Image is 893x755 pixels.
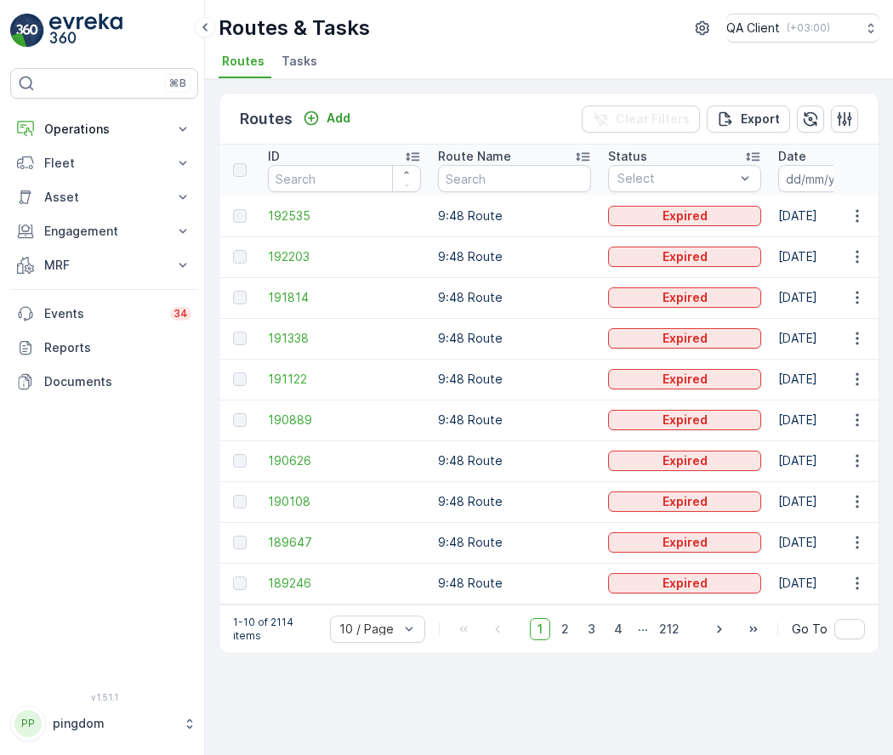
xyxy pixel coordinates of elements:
[10,706,198,741] button: PPpingdom
[268,534,421,551] a: 189647
[707,105,790,133] button: Export
[438,575,591,592] p: 9:48 Route
[268,165,421,192] input: Search
[233,250,247,264] div: Toggle Row Selected
[608,491,761,512] button: Expired
[580,618,603,640] span: 3
[608,410,761,430] button: Expired
[327,110,350,127] p: Add
[438,148,511,165] p: Route Name
[233,413,247,427] div: Toggle Row Selected
[268,575,421,592] a: 189246
[663,534,708,551] p: Expired
[44,373,191,390] p: Documents
[663,412,708,429] p: Expired
[617,170,735,187] p: Select
[787,21,830,35] p: ( +03:00 )
[268,289,421,306] a: 191814
[233,332,247,345] div: Toggle Row Selected
[608,532,761,553] button: Expired
[608,573,761,593] button: Expired
[44,155,164,172] p: Fleet
[53,715,174,732] p: pingdom
[10,214,198,248] button: Engagement
[663,248,708,265] p: Expired
[608,328,761,349] button: Expired
[606,618,630,640] span: 4
[240,107,293,131] p: Routes
[663,330,708,347] p: Expired
[10,365,198,399] a: Documents
[222,53,264,70] span: Routes
[608,206,761,226] button: Expired
[233,536,247,549] div: Toggle Row Selected
[438,248,591,265] p: 9:48 Route
[268,148,280,165] p: ID
[663,371,708,388] p: Expired
[726,14,879,43] button: QA Client(+03:00)
[268,452,421,469] a: 190626
[49,14,122,48] img: logo_light-DOdMpM7g.png
[438,207,591,224] p: 9:48 Route
[268,371,421,388] a: 191122
[10,146,198,180] button: Fleet
[663,493,708,510] p: Expired
[778,148,806,165] p: Date
[10,180,198,214] button: Asset
[792,621,828,638] span: Go To
[44,189,164,206] p: Asset
[608,287,761,308] button: Expired
[10,248,198,282] button: MRF
[219,14,370,42] p: Routes & Tasks
[173,307,188,321] p: 34
[10,14,44,48] img: logo
[233,495,247,508] div: Toggle Row Selected
[296,108,357,128] button: Add
[14,710,42,737] div: PP
[233,576,247,590] div: Toggle Row Selected
[282,53,317,70] span: Tasks
[438,412,591,429] p: 9:48 Route
[663,207,708,224] p: Expired
[268,493,421,510] a: 190108
[10,331,198,365] a: Reports
[438,330,591,347] p: 9:48 Route
[608,369,761,389] button: Expired
[608,451,761,471] button: Expired
[608,148,647,165] p: Status
[554,618,577,640] span: 2
[44,257,164,274] p: MRF
[438,493,591,510] p: 9:48 Route
[438,289,591,306] p: 9:48 Route
[663,575,708,592] p: Expired
[233,616,316,643] p: 1-10 of 2114 items
[10,297,198,331] a: Events34
[44,305,160,322] p: Events
[44,339,191,356] p: Reports
[44,223,164,240] p: Engagement
[530,618,550,640] span: 1
[663,452,708,469] p: Expired
[438,534,591,551] p: 9:48 Route
[233,209,247,223] div: Toggle Row Selected
[268,207,421,224] a: 192535
[169,77,186,90] p: ⌘B
[268,412,421,429] a: 190889
[582,105,700,133] button: Clear Filters
[616,111,690,128] p: Clear Filters
[268,248,421,265] span: 192203
[663,289,708,306] p: Expired
[438,452,591,469] p: 9:48 Route
[608,247,761,267] button: Expired
[741,111,780,128] p: Export
[268,330,421,347] a: 191338
[651,618,687,640] span: 212
[233,291,247,304] div: Toggle Row Selected
[438,165,591,192] input: Search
